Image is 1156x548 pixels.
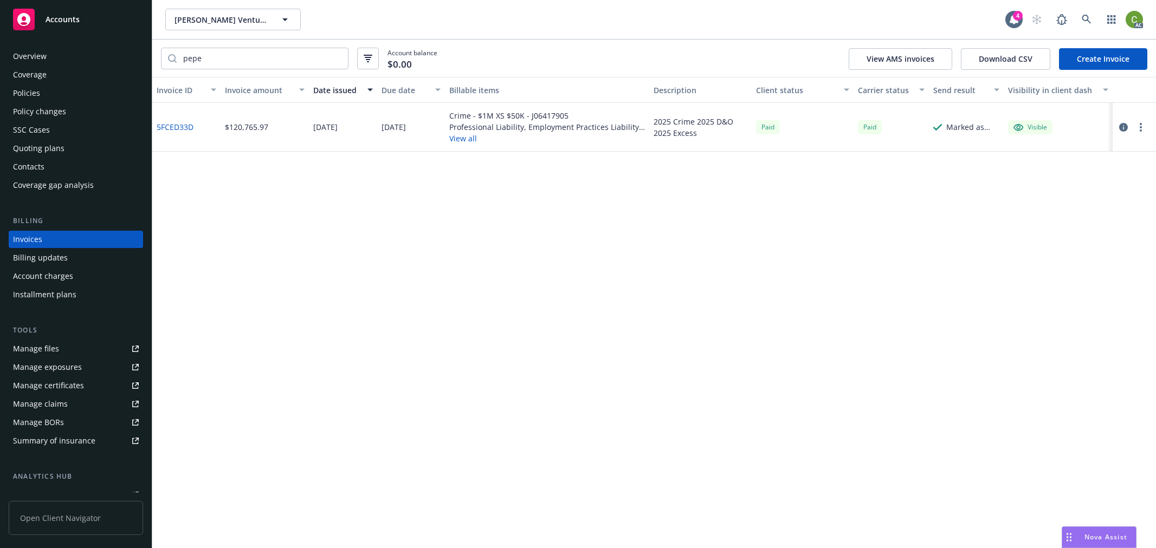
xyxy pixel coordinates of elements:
div: Billing updates [13,249,68,266]
div: 4 [1013,11,1023,21]
a: 5FCED33D [157,121,193,133]
a: Manage certificates [9,377,143,394]
span: [PERSON_NAME] Ventures Management LLC [175,14,268,25]
a: Installment plans [9,286,143,303]
div: Send result [933,84,987,96]
div: Overview [13,48,47,65]
a: Manage exposures [9,358,143,376]
div: Professional Liability, Employment Practices Liability, Directors and Officers $5M excess of $5M ... [449,121,645,133]
button: Send result [929,77,1004,103]
a: Manage BORs [9,414,143,431]
div: $120,765.97 [225,121,268,133]
a: SSC Cases [9,121,143,139]
a: Invoices [9,231,143,248]
div: Paid [858,120,882,134]
div: Carrier status [858,84,912,96]
div: Summary of insurance [13,432,95,449]
a: Switch app [1101,9,1122,30]
a: Overview [9,48,143,65]
div: Loss summary generator [13,486,103,504]
a: Billing updates [9,249,143,266]
a: Manage claims [9,395,143,413]
div: Manage certificates [13,377,84,394]
button: View AMS invoices [849,48,952,70]
div: [DATE] [382,121,406,133]
button: [PERSON_NAME] Ventures Management LLC [165,9,301,30]
a: Manage files [9,340,143,357]
span: Open Client Navigator [9,501,143,535]
a: Report a Bug [1051,9,1073,30]
div: Invoice amount [225,84,293,96]
div: Visible [1013,122,1047,132]
a: Accounts [9,4,143,35]
a: Loss summary generator [9,486,143,504]
div: Policies [13,84,40,102]
div: Coverage gap analysis [13,177,94,194]
a: Contacts [9,158,143,175]
button: Carrier status [854,77,928,103]
div: 2025 Crime 2025 D&O 2025 Excess [654,116,747,139]
div: [DATE] [313,121,338,133]
div: Due date [382,84,429,96]
div: Date issued [313,84,361,96]
button: Nova Assist [1062,526,1136,548]
div: Manage BORs [13,414,64,431]
div: SSC Cases [13,121,50,139]
div: Invoices [13,231,42,248]
button: Date issued [309,77,377,103]
div: Manage claims [13,395,68,413]
span: Accounts [46,15,80,24]
div: Invoice ID [157,84,204,96]
div: Account charges [13,268,73,285]
div: Billable items [449,84,645,96]
a: Policy changes [9,103,143,120]
button: Due date [377,77,445,103]
a: Start snowing [1026,9,1048,30]
span: $0.00 [388,57,412,71]
div: Description [654,84,747,96]
a: Search [1076,9,1097,30]
div: Visibility in client dash [1008,84,1096,96]
a: Summary of insurance [9,432,143,449]
a: Coverage [9,66,143,83]
a: Coverage gap analysis [9,177,143,194]
a: Account charges [9,268,143,285]
img: photo [1126,11,1143,28]
div: Marked as sent [946,121,999,133]
div: Billing [9,216,143,226]
button: Invoice ID [152,77,221,103]
div: Paid [756,120,780,134]
div: Installment plans [13,286,76,303]
div: Manage exposures [13,358,82,376]
div: Tools [9,325,143,336]
button: Visibility in client dash [1004,77,1113,103]
div: Drag to move [1062,527,1076,547]
button: Client status [752,77,854,103]
div: Contacts [13,158,44,175]
div: Quoting plans [13,140,64,157]
button: Invoice amount [221,77,309,103]
a: Policies [9,84,143,102]
svg: Search [168,54,177,63]
div: Analytics hub [9,471,143,482]
div: Policy changes [13,103,66,120]
span: Nova Assist [1084,532,1127,542]
a: Quoting plans [9,140,143,157]
div: Coverage [13,66,47,83]
button: Description [649,77,752,103]
input: Filter by keyword... [177,48,348,69]
div: Manage files [13,340,59,357]
a: Create Invoice [1059,48,1147,70]
div: Crime - $1M XS $50K - J06417905 [449,110,645,121]
div: Client status [756,84,838,96]
button: View all [449,133,645,144]
button: Billable items [445,77,649,103]
button: Download CSV [961,48,1050,70]
span: Account balance [388,48,437,68]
